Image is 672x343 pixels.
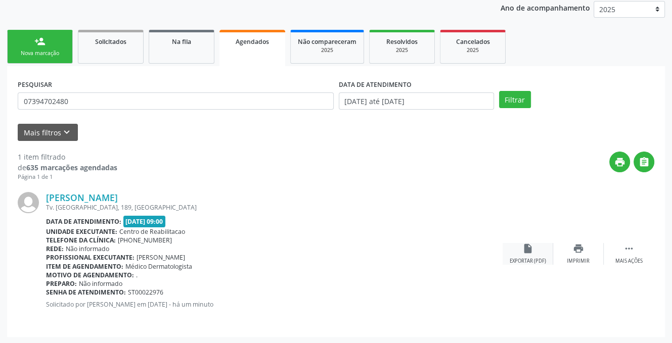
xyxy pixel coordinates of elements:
div: Nova marcação [15,50,65,57]
span: Solicitados [95,37,126,46]
span: Resolvidos [386,37,418,46]
span: ST00022976 [128,288,163,297]
span: Agendados [236,37,269,46]
a: [PERSON_NAME] [46,192,118,203]
b: Data de atendimento: [46,217,121,226]
img: img [18,192,39,213]
b: Senha de atendimento: [46,288,126,297]
i: keyboard_arrow_down [61,127,72,138]
span: Não informado [79,279,122,288]
label: PESQUISAR [18,77,52,92]
span: Na fila [172,37,191,46]
button: Mais filtroskeyboard_arrow_down [18,124,78,141]
span: Médico Dermatologista [125,262,192,271]
input: Selecione um intervalo [339,92,494,110]
span: [PERSON_NAME] [137,253,185,262]
div: de [18,162,117,173]
i: print [573,243,584,254]
b: Unidade executante: [46,227,117,236]
span: [PHONE_NUMBER] [118,236,172,244]
span: . [136,271,138,279]
i: print [614,157,625,168]
div: 1 item filtrado [18,152,117,162]
i: insert_drive_file [522,243,533,254]
p: Solicitado por [PERSON_NAME] em [DATE] - há um minuto [46,300,503,309]
div: 2025 [298,46,356,54]
div: Imprimir [567,258,590,265]
i:  [639,157,650,168]
span: Não informado [66,244,109,253]
div: 2025 [377,46,427,54]
div: 2025 [447,46,498,54]
b: Preparo: [46,279,77,288]
label: DATA DE ATENDIMENTO [339,77,412,92]
strong: 635 marcações agendadas [26,163,117,172]
div: Exportar (PDF) [510,258,546,265]
b: Item de agendamento: [46,262,123,271]
span: [DATE] 09:00 [123,216,166,227]
button: Filtrar [499,91,531,108]
span: Cancelados [456,37,490,46]
b: Rede: [46,244,64,253]
b: Telefone da clínica: [46,236,116,244]
div: Mais ações [615,258,643,265]
button: print [609,152,630,172]
button:  [634,152,654,172]
i:  [623,243,635,254]
span: Centro de Reabilitacao [119,227,185,236]
div: Página 1 de 1 [18,173,117,181]
b: Motivo de agendamento: [46,271,134,279]
p: Ano de acompanhamento [501,1,590,14]
b: Profissional executante: [46,253,135,262]
div: Tv. [GEOGRAPHIC_DATA], 189, [GEOGRAPHIC_DATA] [46,203,503,212]
div: person_add [34,36,46,47]
input: Nome, CNS [18,92,334,110]
span: Não compareceram [298,37,356,46]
